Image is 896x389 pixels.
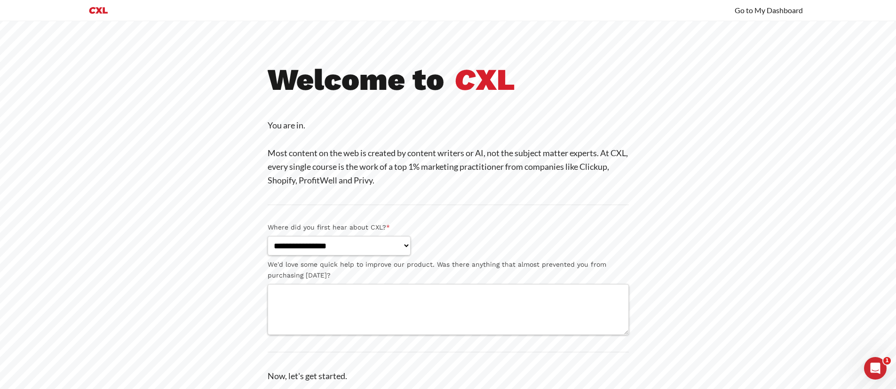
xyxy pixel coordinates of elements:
[268,222,629,233] label: Where did you first hear about CXL?
[268,119,629,187] p: You are in. Most content on the web is created by content writers or AI, not the subject matter e...
[454,62,476,97] i: C
[268,369,629,383] p: Now, let's get started.
[268,259,629,281] label: We'd love some quick help to improve our product. Was there anything that almost prevented you fr...
[268,62,444,97] b: Welcome to
[454,62,515,97] b: XL
[864,357,887,380] iframe: Intercom live chat
[883,357,891,365] span: 1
